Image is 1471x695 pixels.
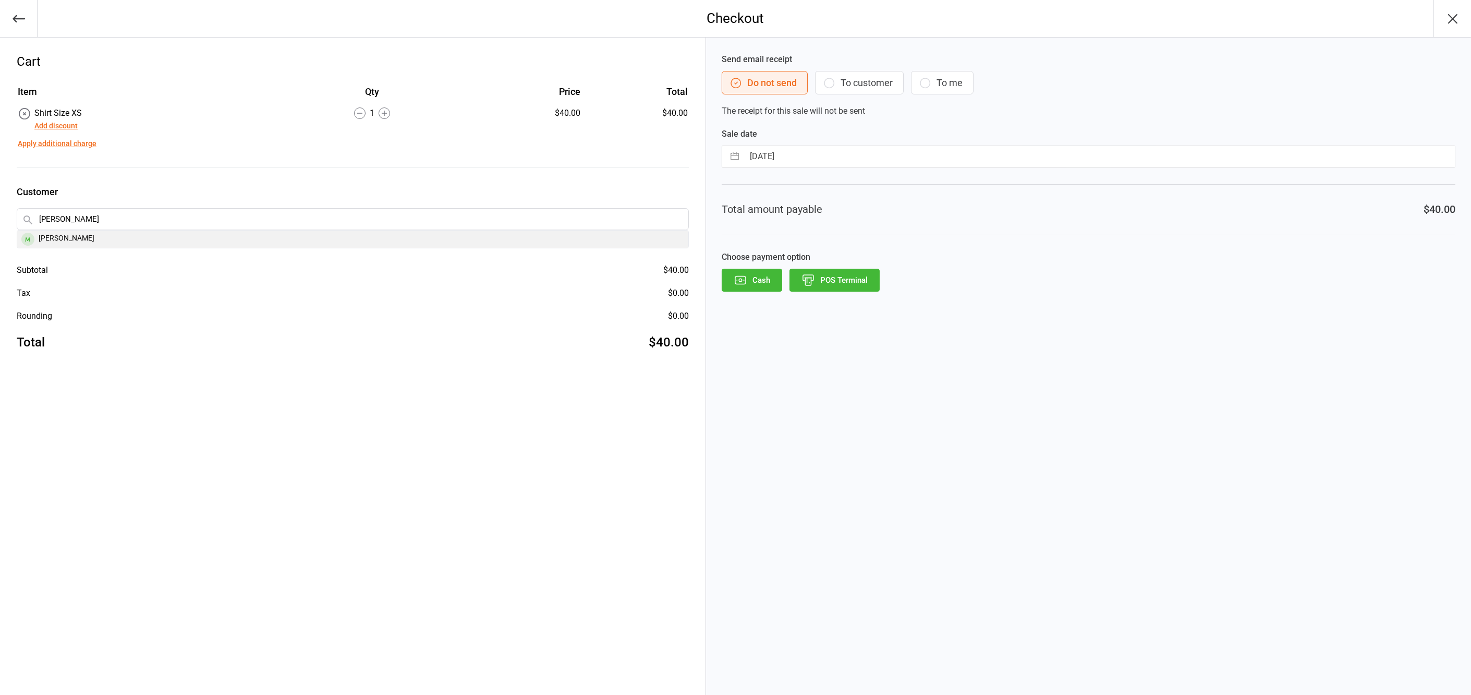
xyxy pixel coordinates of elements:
[17,333,45,352] div: Total
[17,264,48,277] div: Subtotal
[34,108,82,118] span: Shirt Size XS
[17,52,689,71] div: Cart
[649,333,689,352] div: $40.00
[722,128,1455,140] label: Sale date
[585,85,688,106] th: Total
[17,208,689,230] input: Search by name or scan member number
[722,71,808,94] button: Do not send
[17,287,30,299] div: Tax
[18,85,276,106] th: Item
[815,71,904,94] button: To customer
[585,107,688,132] td: $40.00
[468,85,580,99] div: Price
[668,310,689,322] div: $0.00
[17,185,689,199] label: Customer
[34,121,78,131] button: Add discount
[18,138,96,149] button: Apply additional charge
[468,107,580,119] div: $40.00
[277,107,467,119] div: 1
[17,310,52,322] div: Rounding
[722,251,1455,263] label: Choose payment option
[277,85,467,106] th: Qty
[668,287,689,299] div: $0.00
[722,269,782,292] button: Cash
[722,201,822,217] div: Total amount payable
[911,71,974,94] button: To me
[722,53,1455,117] div: The receipt for this sale will not be sent
[722,53,1455,66] label: Send email receipt
[17,231,688,248] div: [PERSON_NAME]
[1424,201,1455,217] div: $40.00
[663,264,689,277] div: $40.00
[789,269,880,292] button: POS Terminal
